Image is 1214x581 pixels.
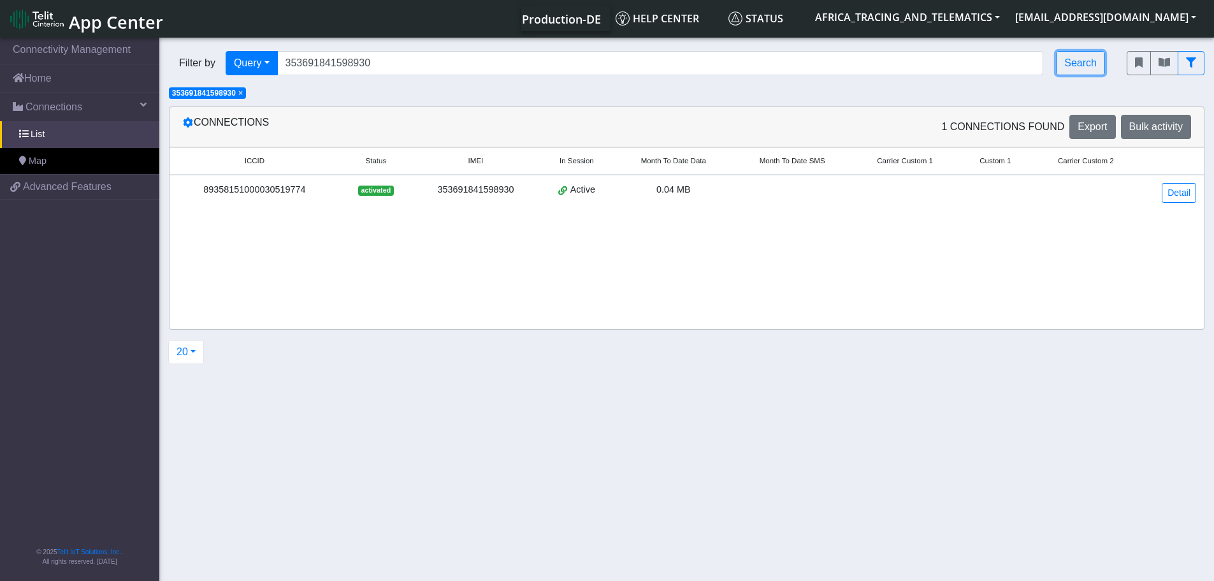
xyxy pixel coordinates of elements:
[238,89,243,98] span: ×
[611,6,723,31] a: Help center
[979,156,1011,166] span: Custom 1
[277,51,1044,75] input: Search...
[168,340,204,364] button: 20
[877,156,933,166] span: Carrier Custom 1
[358,186,393,196] span: activated
[57,548,121,555] a: Telit IoT Solutions, Inc.
[1129,121,1183,132] span: Bulk activity
[616,11,699,26] span: Help center
[641,156,706,166] span: Month To Date Data
[238,89,243,97] button: Close
[656,184,691,195] span: 0.04 MB
[1121,115,1191,139] button: Bulk activity
[941,119,1064,135] span: 1 Connections found
[1078,121,1107,132] span: Export
[728,11,742,26] img: status.svg
[366,156,387,166] span: Status
[1127,51,1204,75] div: fitlers menu
[1008,6,1204,29] button: [EMAIL_ADDRESS][DOMAIN_NAME]
[69,10,163,34] span: App Center
[420,183,531,197] div: 353691841598930
[29,154,47,168] span: Map
[1058,156,1114,166] span: Carrier Custom 2
[728,11,783,26] span: Status
[10,9,64,29] img: logo-telit-cinterion-gw-new.png
[25,99,82,115] span: Connections
[521,6,600,31] a: Your current platform instance
[723,6,807,31] a: Status
[1056,51,1105,75] button: Search
[172,89,236,98] span: 353691841598930
[31,128,45,142] span: List
[616,11,630,26] img: knowledge.svg
[760,156,825,166] span: Month To Date SMS
[10,5,161,33] a: App Center
[807,6,1008,29] button: AFRICA_TRACING_AND_TELEMATICS
[169,55,226,71] span: Filter by
[1069,115,1115,139] button: Export
[23,179,112,195] span: Advanced Features
[522,11,601,27] span: Production-DE
[245,156,264,166] span: ICCID
[173,115,687,139] div: Connections
[468,156,484,166] span: IMEI
[570,183,595,197] span: Active
[560,156,594,166] span: In Session
[177,183,332,197] div: 89358151000030519774
[226,51,278,75] button: Query
[1162,183,1196,203] a: Detail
